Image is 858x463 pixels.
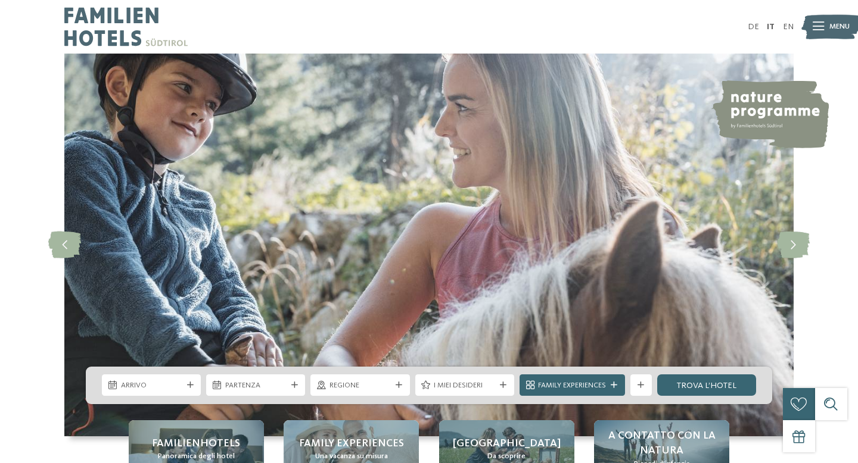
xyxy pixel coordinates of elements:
img: nature programme by Familienhotels Südtirol [711,80,829,148]
span: Regione [329,380,391,391]
img: Family hotel Alto Adige: the happy family places! [64,54,794,436]
span: Arrivo [121,380,182,391]
span: Family experiences [299,436,404,451]
span: Una vacanza su misura [315,451,388,462]
a: EN [783,23,794,31]
span: [GEOGRAPHIC_DATA] [453,436,561,451]
span: Family Experiences [538,380,606,391]
a: IT [767,23,775,31]
span: A contatto con la natura [605,428,719,458]
span: Partenza [225,380,287,391]
span: Da scoprire [487,451,526,462]
span: Menu [829,21,850,32]
a: trova l’hotel [657,374,756,396]
span: Panoramica degli hotel [158,451,235,462]
span: Familienhotels [152,436,240,451]
span: I miei desideri [434,380,495,391]
a: DE [748,23,759,31]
